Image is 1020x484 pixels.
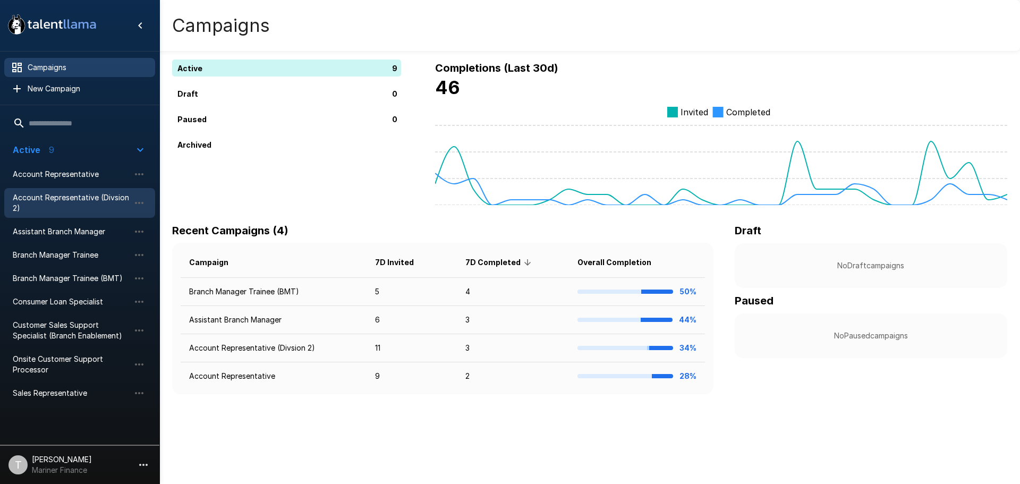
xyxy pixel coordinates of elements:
[435,77,460,98] b: 46
[367,306,457,334] td: 6
[392,88,397,99] p: 0
[752,260,990,271] p: No Draft campaigns
[367,334,457,362] td: 11
[435,62,558,74] b: Completions (Last 30d)
[457,278,569,306] td: 4
[577,256,665,269] span: Overall Completion
[457,334,569,362] td: 3
[457,362,569,390] td: 2
[181,334,367,362] td: Account Representative (Divsion 2)
[181,278,367,306] td: Branch Manager Trainee (BMT)
[181,362,367,390] td: Account Representative
[457,306,569,334] td: 3
[735,224,761,237] b: Draft
[172,224,288,237] b: Recent Campaigns (4)
[392,114,397,125] p: 0
[465,256,534,269] span: 7D Completed
[679,343,696,352] b: 34%
[375,256,428,269] span: 7D Invited
[392,63,397,74] p: 9
[172,14,270,37] h4: Campaigns
[752,330,990,341] p: No Paused campaigns
[679,315,696,324] b: 44%
[367,362,457,390] td: 9
[189,256,242,269] span: Campaign
[367,278,457,306] td: 5
[735,294,773,307] b: Paused
[679,287,696,296] b: 50%
[679,371,696,380] b: 28%
[181,306,367,334] td: Assistant Branch Manager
